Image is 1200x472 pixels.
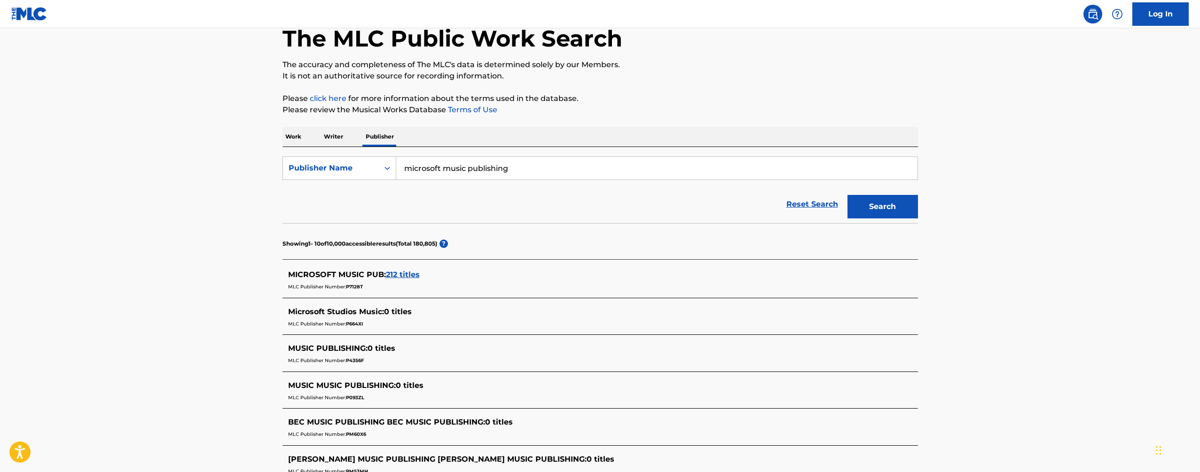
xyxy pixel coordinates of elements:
span: P4356F [346,357,364,364]
p: Please for more information about the terms used in the database. [282,93,918,104]
button: Search [847,195,918,218]
span: 0 titles [587,455,614,464]
h1: The MLC Public Work Search [282,24,622,53]
span: MUSIC MUSIC PUBLISHING : [288,381,396,390]
span: 212 titles [386,270,420,279]
img: MLC Logo [11,7,47,21]
span: MUSIC PUBLISHING : [288,344,368,353]
a: click here [310,94,346,103]
span: MLC Publisher Number: [288,431,346,437]
img: help [1112,8,1123,20]
span: P7128T [346,284,363,290]
span: Microsoft Studios Music : [288,307,384,316]
p: Publisher [363,127,397,147]
span: [PERSON_NAME] MUSIC PUBLISHING [PERSON_NAME] MUSIC PUBLISHING : [288,455,587,464]
span: MLC Publisher Number: [288,284,346,290]
p: Writer [321,127,346,147]
div: Drag [1156,436,1161,464]
p: Work [282,127,304,147]
a: Terms of Use [446,105,497,114]
span: MLC Publisher Number: [288,357,346,364]
a: Public Search [1083,5,1102,23]
span: PM60X6 [346,431,366,437]
span: 0 titles [396,381,424,390]
p: The accuracy and completeness of The MLC's data is determined solely by our Members. [282,59,918,70]
div: Help [1108,5,1127,23]
img: search [1087,8,1098,20]
span: 0 titles [384,307,412,316]
span: MICROSOFT MUSIC PUB : [288,270,386,279]
span: 0 titles [368,344,395,353]
p: Please review the Musical Works Database [282,104,918,116]
span: MLC Publisher Number: [288,321,346,327]
span: BEC MUSIC PUBLISHING BEC MUSIC PUBLISHING : [288,418,485,426]
form: Search Form [282,156,918,223]
span: MLC Publisher Number: [288,395,346,401]
span: P093ZL [346,395,364,401]
iframe: Chat Widget [1153,427,1200,472]
p: It is not an authoritative source for recording information. [282,70,918,82]
span: P664XI [346,321,363,327]
a: Reset Search [782,194,843,215]
a: Log In [1132,2,1189,26]
span: 0 titles [485,418,513,426]
div: Publisher Name [289,162,373,174]
p: Showing 1 - 10 of 10,000 accessible results (Total 180,805 ) [282,240,437,248]
span: ? [439,240,448,248]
